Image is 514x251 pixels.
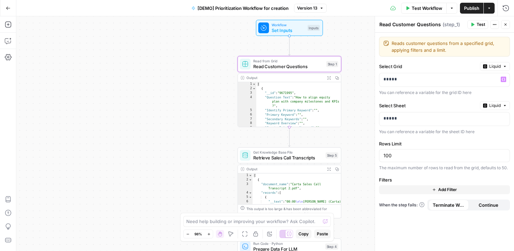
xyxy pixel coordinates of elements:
a: When the step fails: [379,202,425,208]
span: Get Knowledge Base File [253,150,323,155]
button: Test [467,20,488,29]
g: Edge from step_1 to step_5 [288,127,290,146]
span: Test Workflow [412,5,442,12]
span: ( step_1 ) [443,21,460,28]
div: 4 [238,191,253,195]
g: Edge from start to step_1 [288,36,290,55]
label: Rows Limit [379,140,510,147]
div: 4 [238,95,256,108]
span: Copy the output [259,212,285,216]
div: 9 [238,126,256,130]
button: Add Filter [379,185,510,194]
span: Paste [317,231,328,237]
span: [DEMO] Prioritization Workflow for creation [198,5,289,12]
span: Toggle code folding, rows 1 through 2102 [252,82,256,87]
span: Continue [479,202,498,208]
div: This output is too large & has been abbreviated for review. to view the full content. [246,206,338,217]
button: Copy [296,230,311,238]
span: Toggle code folding, rows 2 through 9 [249,178,252,182]
div: 7 [238,117,256,122]
span: Toggle code folding, rows 5 through 7 [249,195,252,200]
div: 2 [238,87,256,91]
div: Step 5 [326,152,338,158]
div: Step 4 [325,244,338,250]
div: 2 [238,178,253,182]
div: 5 [238,195,253,200]
span: Read from Grid [253,58,324,64]
span: Read Customer Questions [253,63,324,70]
span: Terminate Workflow [433,202,465,208]
span: Set Inputs [272,27,305,34]
div: Inputs [307,25,320,31]
div: The maximum number of rows to read from the grid, defaults to 50. [379,165,510,171]
button: Test Workflow [401,3,446,14]
span: Liquid [489,63,501,69]
div: Output [246,75,323,81]
label: Select Grid [379,63,477,70]
span: 98% [194,231,202,237]
span: Publish [464,5,479,12]
div: 8 [238,122,256,126]
button: Version 13 [294,4,327,13]
label: Filters [379,176,510,183]
button: Publish [460,3,483,14]
div: Read from GridRead Customer QuestionsStep 1Output[ { "__id":"9671995", "Question Text":"How to al... [238,56,341,127]
button: Paste [314,230,331,238]
div: 6 [238,113,256,117]
button: [DEMO] Prioritization Workflow for creation [187,3,293,14]
span: Workflow [272,22,305,28]
label: Select Sheet [379,102,477,109]
textarea: Reads customer questions from a specified grid, applying filters and a limit. [392,40,506,53]
span: Run Code · Python [253,241,323,246]
button: Liquid [480,62,510,71]
button: Liquid [480,101,510,110]
div: You can reference a variable for the sheet ID here [379,129,510,135]
div: Output [246,167,323,172]
span: Copy [298,231,309,237]
div: Get Knowledge Base FileRetrieve Sales Call TranscriptsStep 5Output[ { "document_name":"Carta Sale... [238,147,341,218]
span: Retrieve Sales Call Transcripts [253,154,323,161]
div: Step 1 [326,61,338,67]
span: Test [477,21,485,28]
div: 3 [238,182,253,191]
div: 5 [238,108,256,113]
div: You can reference a variable for the grid ID here [379,90,510,96]
div: 1 [238,173,253,178]
span: Liquid [489,103,501,109]
span: Add Filter [438,187,457,193]
button: Continue [469,200,509,210]
div: WorkflowSet InputsInputs [238,20,341,36]
span: Toggle code folding, rows 4 through 8 [249,191,252,195]
div: 1 [238,82,256,87]
div: 3 [238,91,256,95]
textarea: Read Customer Questions [379,21,441,28]
span: Toggle code folding, rows 1 through 10 [249,173,252,178]
span: Version 13 [297,5,318,11]
span: Toggle code folding, rows 2 through 22 [252,87,256,91]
